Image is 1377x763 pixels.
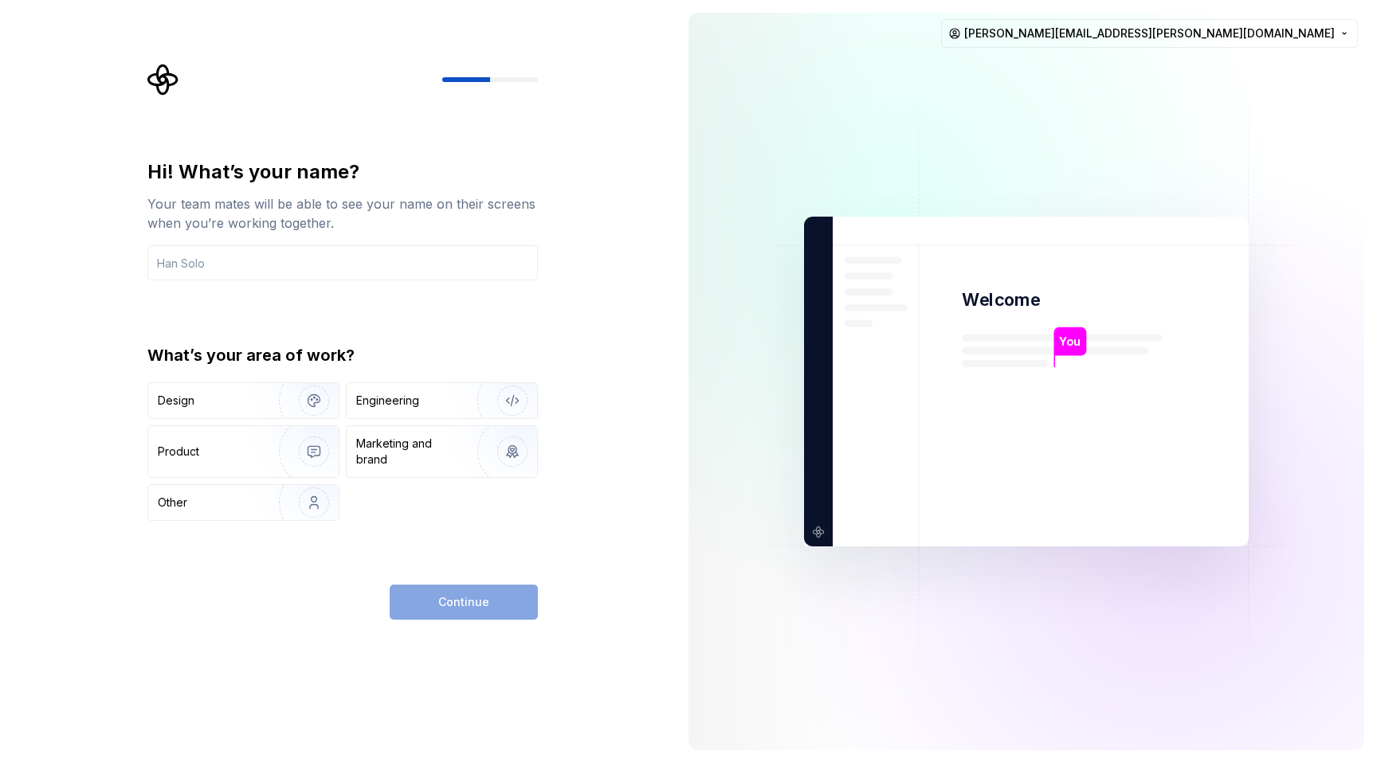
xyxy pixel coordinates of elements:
[356,436,464,468] div: Marketing and brand
[147,64,179,96] svg: Supernova Logo
[962,288,1040,311] p: Welcome
[964,25,1335,41] span: [PERSON_NAME][EMAIL_ADDRESS][PERSON_NAME][DOMAIN_NAME]
[147,245,538,280] input: Han Solo
[147,344,538,366] div: What’s your area of work?
[158,444,199,460] div: Product
[147,159,538,185] div: Hi! What’s your name?
[356,393,419,409] div: Engineering
[158,393,194,409] div: Design
[941,19,1358,48] button: [PERSON_NAME][EMAIL_ADDRESS][PERSON_NAME][DOMAIN_NAME]
[1059,333,1081,350] p: You
[147,194,538,233] div: Your team mates will be able to see your name on their screens when you’re working together.
[158,495,187,511] div: Other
